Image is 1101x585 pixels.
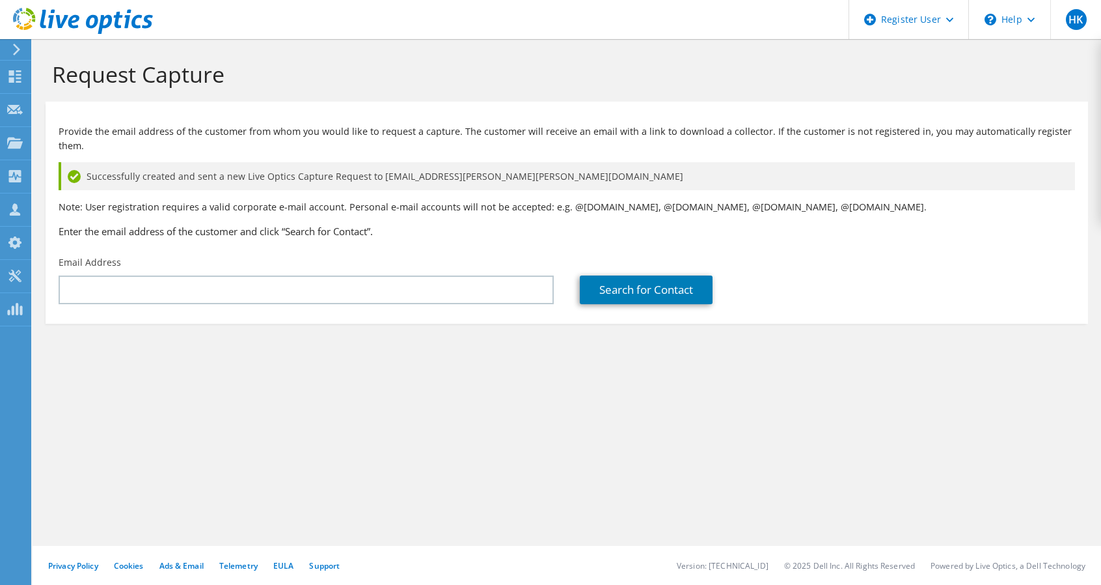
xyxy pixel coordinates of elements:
[931,560,1085,571] li: Powered by Live Optics, a Dell Technology
[87,169,683,184] span: Successfully created and sent a new Live Optics Capture Request to [EMAIL_ADDRESS][PERSON_NAME][P...
[309,560,340,571] a: Support
[677,560,768,571] li: Version: [TECHNICAL_ID]
[985,14,996,25] svg: \n
[219,560,258,571] a: Telemetry
[273,560,293,571] a: EULA
[159,560,204,571] a: Ads & Email
[1066,9,1087,30] span: HK
[59,256,121,269] label: Email Address
[114,560,144,571] a: Cookies
[784,560,915,571] li: © 2025 Dell Inc. All Rights Reserved
[52,61,1075,88] h1: Request Capture
[48,560,98,571] a: Privacy Policy
[59,124,1075,153] p: Provide the email address of the customer from whom you would like to request a capture. The cust...
[580,276,713,304] a: Search for Contact
[59,200,1075,214] p: Note: User registration requires a valid corporate e-mail account. Personal e-mail accounts will ...
[59,224,1075,238] h3: Enter the email address of the customer and click “Search for Contact”.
